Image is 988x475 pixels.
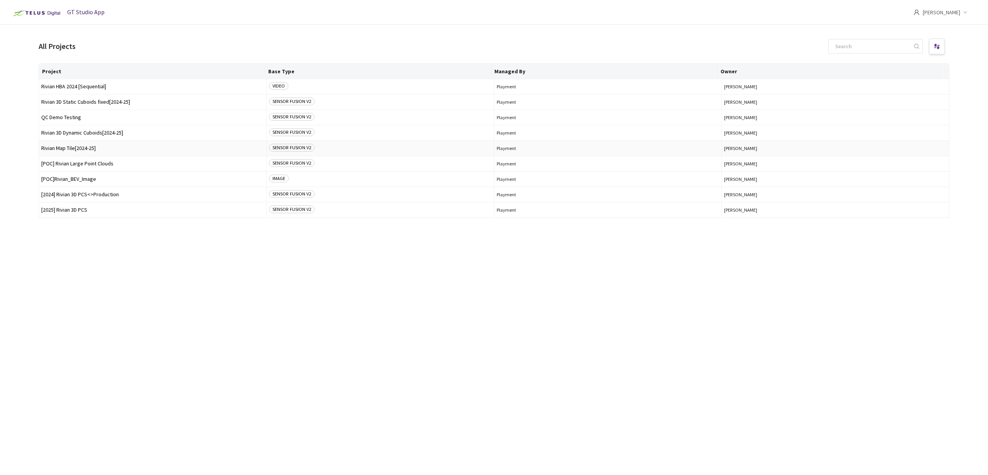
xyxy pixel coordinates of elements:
span: Rivian Map Tile[2024-25] [41,145,264,151]
span: Playment [497,192,719,197]
span: Playment [497,99,719,105]
button: [PERSON_NAME] [724,161,947,167]
th: Managed By [491,64,717,79]
input: Search [831,39,913,53]
span: Playment [497,130,719,136]
span: [2025] Rivian 3D PCS [41,207,264,213]
span: SENSOR FUSION V2 [269,144,315,152]
span: Playment [497,207,719,213]
span: SENSOR FUSION V2 [269,190,315,198]
span: user [914,9,920,15]
button: [PERSON_NAME] [724,145,947,151]
button: [PERSON_NAME] [724,99,947,105]
span: Rivian 3D Dynamic Cuboids[2024-25] [41,130,264,136]
span: Playment [497,84,719,89]
span: QC Demo Testing [41,115,264,120]
span: [2024] Rivian 3D PCS<>Production [41,192,264,197]
span: down [963,10,967,14]
span: [POC]Rivian_BEV_Image [41,176,264,182]
button: [PERSON_NAME] [724,115,947,120]
th: Base Type [265,64,491,79]
span: Playment [497,176,719,182]
button: [PERSON_NAME] [724,84,947,89]
img: Telus [9,7,63,19]
span: Playment [497,161,719,167]
span: IMAGE [269,175,289,182]
th: Project [39,64,265,79]
button: [PERSON_NAME] [724,207,947,213]
span: Rivian 3D Static Cuboids fixed[2024-25] [41,99,264,105]
span: SENSOR FUSION V2 [269,113,315,121]
span: [POC] Rivian Large Point Clouds [41,161,264,167]
span: SENSOR FUSION V2 [269,128,315,136]
span: Playment [497,115,719,120]
span: VIDEO [269,82,288,90]
th: Owner [717,64,944,79]
span: SENSOR FUSION V2 [269,205,315,213]
button: [PERSON_NAME] [724,192,947,197]
span: GT Studio App [67,8,105,16]
span: Playment [497,145,719,151]
button: [PERSON_NAME] [724,176,947,182]
span: Rivian HBA 2024 [Sequential] [41,84,264,89]
span: SENSOR FUSION V2 [269,98,315,105]
div: All Projects [39,40,76,52]
button: [PERSON_NAME] [724,130,947,136]
span: SENSOR FUSION V2 [269,159,315,167]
